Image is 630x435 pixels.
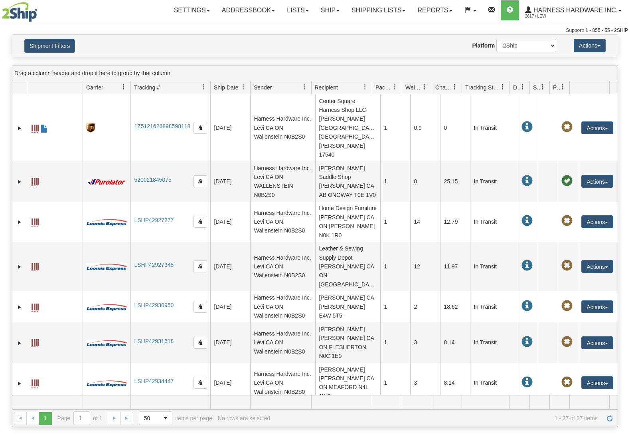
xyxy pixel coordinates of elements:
button: Copy to clipboard [194,260,207,272]
a: Tracking # filter column settings [197,80,210,94]
span: Page sizes drop down [139,411,172,425]
td: Harness Hardware Inc. Levi CA ON Wallenstein N0B2S0 [250,363,315,403]
td: [PERSON_NAME] Saddle Shop [PERSON_NAME] CA AB ONOWAY T0E 1V0 [315,161,380,202]
span: Pickup Not Assigned [561,121,573,133]
span: In Transit [521,377,533,388]
img: 8 - UPS [86,123,95,133]
a: Shipping lists [346,0,411,20]
a: LSHP42927348 [134,262,174,268]
img: logo2617.jpg [2,2,37,22]
a: Label [31,300,39,313]
a: Sender filter column settings [298,80,311,94]
a: Packages filter column settings [388,80,402,94]
td: [DATE] [210,202,250,242]
td: 0.9 [410,94,440,161]
button: Actions [581,215,613,228]
span: In Transit [521,336,533,348]
a: Shipment Issues filter column settings [536,80,549,94]
button: Shipment Filters [24,39,75,53]
td: 1 [380,363,410,403]
td: 18.62 [440,291,470,322]
span: In Transit [521,300,533,312]
a: Refresh [603,412,616,425]
a: Label [31,260,39,272]
a: Expand [16,124,24,132]
td: Home Design Furniture [PERSON_NAME] CA ON [PERSON_NAME] N0K 1R0 [315,202,380,242]
td: [DATE] [210,94,250,161]
span: Recipient [315,83,338,91]
td: 3 [410,322,440,363]
button: Actions [581,175,613,188]
button: Actions [581,260,613,273]
td: Harness Hardware Inc. Levi CA ON Wallenstein N0B2S0 [250,322,315,363]
a: LSHP42934447 [134,378,174,384]
td: 1 [380,242,410,291]
td: 1 [380,161,410,202]
span: In Transit [521,260,533,271]
a: Expand [16,303,24,311]
a: 520021845075 [134,177,171,183]
button: Actions [574,39,606,52]
span: Page 1 [39,412,51,425]
span: Pickup Status [553,83,560,91]
span: In Transit [521,215,533,226]
span: Tracking # [134,83,160,91]
input: Page 1 [74,412,90,425]
td: 14 [410,202,440,242]
td: In Transit [470,322,518,363]
td: 8 [410,161,440,202]
a: Recipient filter column settings [358,80,372,94]
td: [PERSON_NAME] CA [PERSON_NAME] E4W 5T5 [315,291,380,322]
button: Copy to clipboard [194,175,207,187]
img: 30 - Loomis Express [86,218,127,226]
button: Actions [581,336,613,349]
button: Copy to clipboard [194,337,207,349]
span: Charge [435,83,452,91]
a: Label [31,215,39,228]
button: Actions [581,376,613,389]
img: 30 - Loomis Express [86,379,127,387]
a: Pickup Status filter column settings [556,80,569,94]
span: Pickup Not Assigned [561,336,573,348]
td: [DATE] [210,161,250,202]
td: Harness Hardware Inc. Levi CA ON Wallenstein N0B2S0 [250,202,315,242]
span: Pickup Not Assigned [561,300,573,312]
a: LSHP42930950 [134,302,174,308]
span: Pickup Successfully created [561,175,573,187]
td: Harness Hardware Inc. Levi CA ON WALLENSTEIN N0B2S0 [250,161,315,202]
img: 30 - Loomis Express [86,339,127,347]
span: Pickup Not Assigned [561,377,573,388]
a: 1Z5121626898598118 [134,123,190,129]
a: Carrier filter column settings [117,80,130,94]
a: Weight filter column settings [418,80,432,94]
td: 8.14 [440,363,470,403]
label: Platform [472,42,495,50]
span: In Transit [521,121,533,133]
span: Packages [375,83,392,91]
td: Harness Hardware Inc. Levi CA ON Wallenstein N0B2S0 [250,242,315,291]
a: Ship [315,0,346,20]
div: Support: 1 - 855 - 55 - 2SHIP [2,27,628,34]
a: Expand [16,339,24,347]
a: Expand [16,178,24,186]
div: No rows are selected [218,415,271,421]
a: Addressbook [216,0,281,20]
td: 0 [440,94,470,161]
button: Copy to clipboard [194,216,207,228]
a: Label [31,175,39,187]
div: grid grouping header [12,66,618,81]
td: 2 [410,291,440,322]
a: Label [31,336,39,348]
img: 11 - Purolator [86,179,127,185]
a: Expand [16,379,24,387]
span: In Transit [521,175,533,187]
a: Reports [411,0,458,20]
span: Ship Date [214,83,238,91]
td: 12.79 [440,202,470,242]
span: items per page [139,411,212,425]
button: Copy to clipboard [194,377,207,389]
span: 50 [144,414,154,422]
td: 1 [380,322,410,363]
td: In Transit [470,94,518,161]
td: Leather & Sewing Supply Depot [PERSON_NAME] CA ON [GEOGRAPHIC_DATA] [315,242,380,291]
